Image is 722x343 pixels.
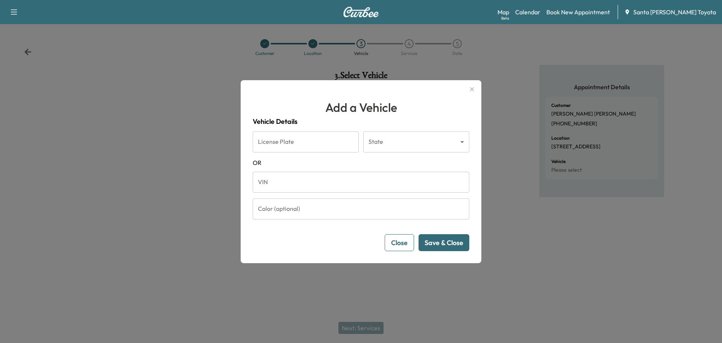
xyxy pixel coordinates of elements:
[546,8,610,17] a: Book New Appointment
[419,234,469,251] button: Save & Close
[253,158,469,167] span: OR
[501,15,509,21] div: Beta
[253,98,469,116] h1: Add a Vehicle
[498,8,509,17] a: MapBeta
[385,234,414,251] button: Close
[515,8,540,17] a: Calendar
[633,8,716,17] span: Santa [PERSON_NAME] Toyota
[343,7,379,17] img: Curbee Logo
[253,116,469,127] h4: Vehicle Details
